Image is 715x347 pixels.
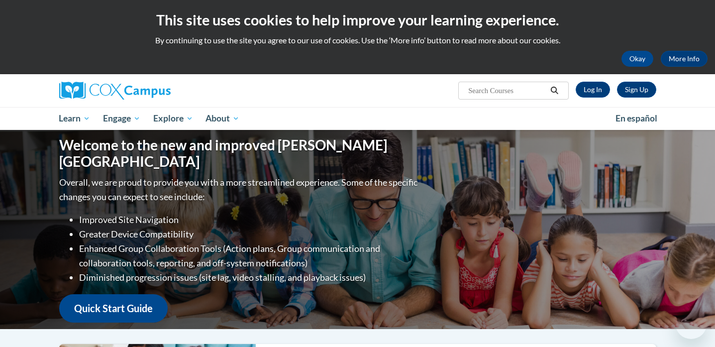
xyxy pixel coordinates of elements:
[79,270,420,285] li: Diminished progression issues (site lag, video stalling, and playback issues)
[576,82,610,98] a: Log In
[103,113,140,124] span: Engage
[79,213,420,227] li: Improved Site Navigation
[79,241,420,270] li: Enhanced Group Collaboration Tools (Action plans, Group communication and collaboration tools, re...
[147,107,200,130] a: Explore
[615,113,657,123] span: En español
[7,10,708,30] h2: This site uses cookies to help improve your learning experience.
[617,82,656,98] a: Register
[467,85,547,97] input: Search Courses
[59,113,90,124] span: Learn
[675,307,707,339] iframe: Button to launch messaging window
[661,51,708,67] a: More Info
[59,82,171,100] img: Cox Campus
[79,227,420,241] li: Greater Device Compatibility
[609,108,664,129] a: En español
[59,294,168,323] a: Quick Start Guide
[621,51,653,67] button: Okay
[153,113,193,124] span: Explore
[59,82,248,100] a: Cox Campus
[205,113,239,124] span: About
[59,175,420,204] p: Overall, we are proud to provide you with a more streamlined experience. Some of the specific cha...
[53,107,97,130] a: Learn
[199,107,246,130] a: About
[44,107,671,130] div: Main menu
[547,85,562,97] button: Search
[59,137,420,170] h1: Welcome to the new and improved [PERSON_NAME][GEOGRAPHIC_DATA]
[97,107,147,130] a: Engage
[7,35,708,46] p: By continuing to use the site you agree to our use of cookies. Use the ‘More info’ button to read...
